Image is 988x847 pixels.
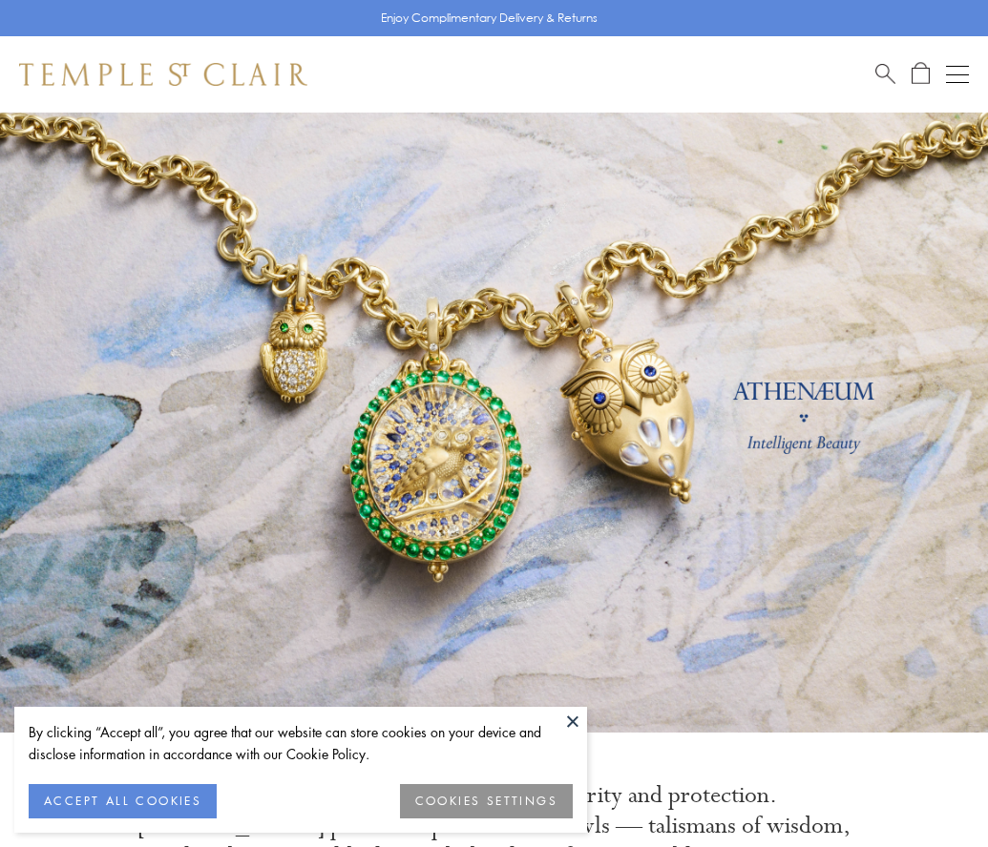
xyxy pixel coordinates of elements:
[19,63,307,86] img: Temple St. Clair
[29,784,217,818] button: ACCEPT ALL COOKIES
[381,9,598,28] p: Enjoy Complimentary Delivery & Returns
[29,721,573,765] div: By clicking “Accept all”, you agree that our website can store cookies on your device and disclos...
[875,62,895,86] a: Search
[912,62,930,86] a: Open Shopping Bag
[946,63,969,86] button: Open navigation
[400,784,573,818] button: COOKIES SETTINGS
